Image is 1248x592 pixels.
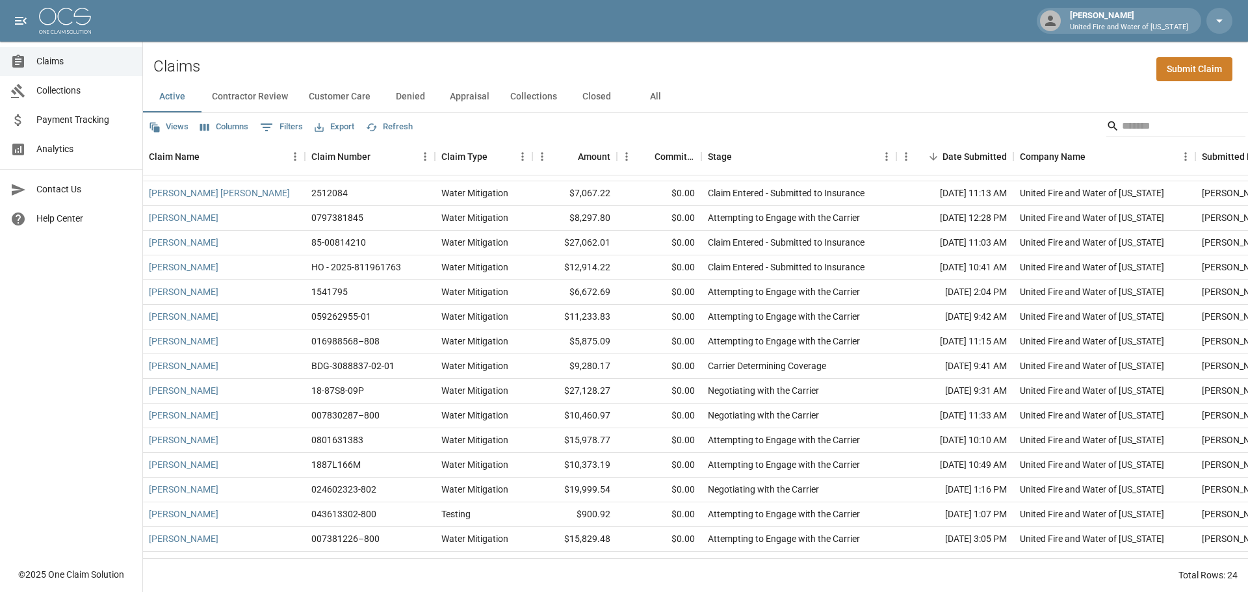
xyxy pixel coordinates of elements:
div: $19,999.54 [532,478,617,502]
div: [DATE] 9:31 AM [896,379,1013,404]
div: [DATE] 2:04 PM [896,280,1013,305]
a: [PERSON_NAME] [149,285,218,298]
div: [PERSON_NAME] [1065,9,1193,32]
div: Attempting to Engage with the Carrier [708,310,860,323]
div: Attempting to Engage with the Carrier [708,285,860,298]
a: [PERSON_NAME] [149,508,218,521]
div: Water Mitigation [441,433,508,446]
div: Water Mitigation [441,211,508,224]
div: Total Rows: 24 [1178,569,1238,582]
div: [DATE] 11:13 AM [896,181,1013,206]
a: [PERSON_NAME] [149,236,218,249]
div: Water Mitigation [441,187,508,199]
div: Water Mitigation [441,285,508,298]
div: $0.00 [617,206,701,231]
button: Refresh [363,117,416,137]
button: Sort [732,148,750,166]
div: 0801631383 [311,433,363,446]
div: Date Submitted [942,138,1007,175]
h2: Claims [153,57,200,76]
div: [DATE] 11:59 AM [896,552,1013,576]
div: BDG-3088837-02-01 [311,359,395,372]
div: Amount [578,138,610,175]
div: 1887L166M [311,458,361,471]
button: Customer Care [298,81,381,112]
div: $27,128.27 [532,379,617,404]
div: Negotiating with the Carrier [708,384,819,397]
div: Attempting to Engage with the Carrier [708,508,860,521]
button: open drawer [8,8,34,34]
div: 18-87S8-09P [311,384,364,397]
div: Water Mitigation [441,335,508,348]
span: Contact Us [36,183,132,196]
div: 024602323-802 [311,483,376,496]
div: $0.00 [617,527,701,552]
div: United Fire and Water of Louisiana [1020,458,1164,471]
button: Appraisal [439,81,500,112]
a: [PERSON_NAME] [149,384,218,397]
div: 007381226–800 [311,532,380,545]
div: [DATE] 12:28 PM [896,206,1013,231]
div: Water Mitigation [441,384,508,397]
button: Sort [1085,148,1104,166]
span: Help Center [36,212,132,225]
button: Menu [513,147,532,166]
button: Menu [285,147,305,166]
button: Menu [1176,147,1195,166]
div: Claim Entered - Submitted to Insurance [708,261,864,274]
div: Testing [441,508,471,521]
div: $0.00 [617,280,701,305]
a: [PERSON_NAME] [149,335,218,348]
div: United Fire and Water of Louisiana [1020,285,1164,298]
img: ocs-logo-white-transparent.png [39,8,91,34]
button: Sort [636,148,655,166]
span: Payment Tracking [36,113,132,127]
div: [DATE] 3:05 PM [896,527,1013,552]
button: Denied [381,81,439,112]
button: Contractor Review [201,81,298,112]
div: $0.00 [617,255,701,280]
div: Carrier Determining Coverage [708,359,826,372]
button: Menu [532,147,552,166]
div: United Fire and Water of Louisiana [1020,433,1164,446]
div: United Fire and Water of Louisiana [1020,409,1164,422]
div: $8,297.80 [532,206,617,231]
div: Company Name [1020,138,1085,175]
div: dynamic tabs [143,81,1248,112]
div: Stage [701,138,896,175]
span: Collections [36,84,132,97]
div: United Fire and Water of Louisiana [1020,310,1164,323]
div: United Fire and Water of Louisiana [1020,261,1164,274]
div: 0797381845 [311,211,363,224]
div: 85-00814210 [311,236,366,249]
p: United Fire and Water of [US_STATE] [1070,22,1188,33]
div: 059262955-01 [311,310,371,323]
button: Menu [617,147,636,166]
div: Attempting to Engage with the Carrier [708,335,860,348]
div: Attempting to Engage with the Carrier [708,557,860,570]
div: United Fire and Water of Louisiana [1020,483,1164,496]
a: [PERSON_NAME] [149,532,218,545]
span: Analytics [36,142,132,156]
div: Water Mitigation [441,359,508,372]
div: United Fire and Water of Louisiana [1020,211,1164,224]
div: United Fire and Water of Louisiana [1020,335,1164,348]
button: Collections [500,81,567,112]
div: © 2025 One Claim Solution [18,568,124,581]
div: $0.00 [617,181,701,206]
button: Sort [924,148,942,166]
div: Amount [532,138,617,175]
div: 007830287–800 [311,409,380,422]
div: $0.00 [617,478,701,502]
div: Water Mitigation [441,557,508,570]
div: 1541795 [311,285,348,298]
button: Sort [370,148,389,166]
div: 043613302-800 [311,508,376,521]
div: Claim Number [305,138,435,175]
div: Claim Name [149,138,200,175]
button: Menu [415,147,435,166]
div: Claim Entered - Submitted to Insurance [708,236,864,249]
button: Closed [567,81,626,112]
div: United Fire and Water of Louisiana [1020,508,1164,521]
div: Water Mitigation [441,532,508,545]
